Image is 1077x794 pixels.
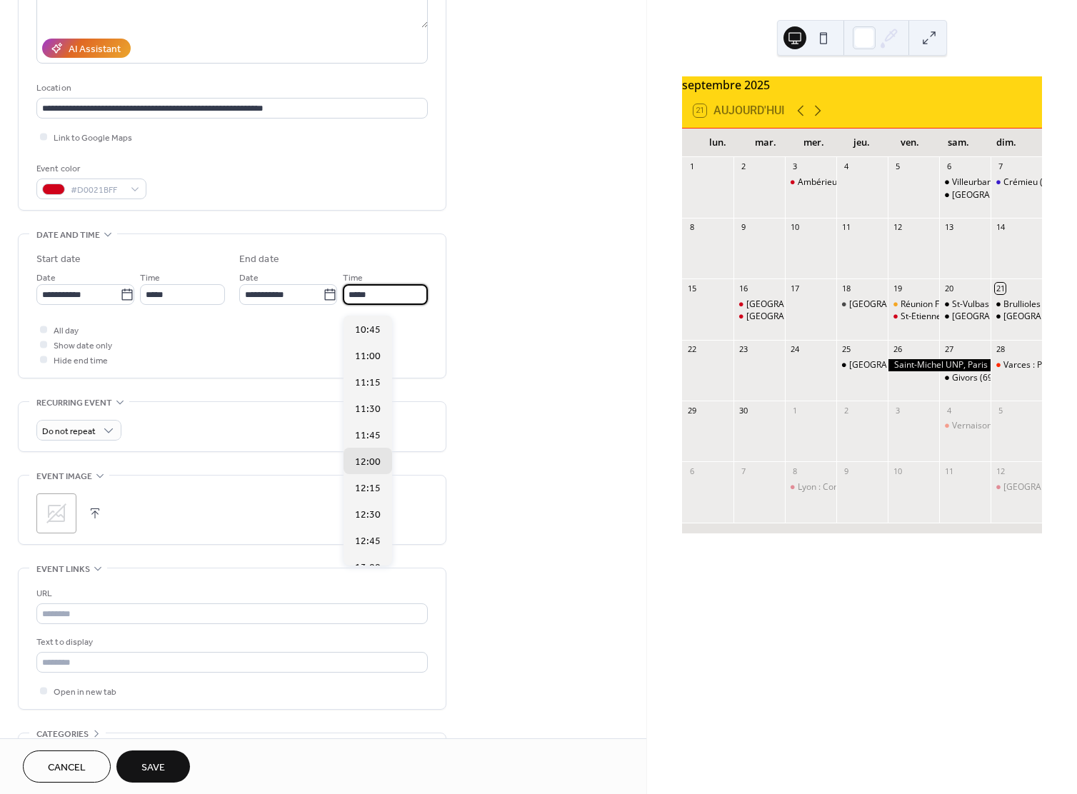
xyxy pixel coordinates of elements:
div: Lyon : Conférence désinformation [785,481,836,493]
div: 20 [943,283,954,293]
div: 19 [892,283,903,293]
div: mer. [790,129,838,157]
div: 22 [686,344,697,355]
div: URL [36,586,425,601]
div: 4 [841,161,851,172]
span: Do not repeat [42,423,96,440]
div: 11 [943,466,954,476]
span: Event image [36,469,92,484]
div: End date [239,252,279,267]
div: [GEOGRAPHIC_DATA]. [GEOGRAPHIC_DATA] [746,311,923,323]
div: Lyon. Libération [939,189,991,201]
div: 24 [789,344,800,355]
div: septembre 2025 [682,76,1042,94]
div: 12 [892,222,903,233]
button: AI Assistant [42,39,131,58]
div: lun. [693,129,741,157]
div: Crémieu (38) :Bourse Armes [991,176,1042,189]
div: [GEOGRAPHIC_DATA] : Bazeilles [849,298,978,311]
span: Event links [36,562,90,577]
div: Start date [36,252,81,267]
span: Link to Google Maps [54,131,132,146]
div: Saint-Michel UNP, Paris [888,359,991,371]
div: 28 [995,344,1006,355]
div: St-Etienne. Conf; terrorisme [888,311,939,323]
div: Location [36,81,425,96]
div: Givors (69):[PERSON_NAME] [952,372,1065,384]
span: 13:00 [355,561,381,576]
div: 18 [841,283,851,293]
div: 29 [686,405,697,416]
span: Hide end time [54,353,108,368]
span: Categories [36,727,89,742]
div: Lyon. Aviation [733,298,785,311]
div: Varces : Passation de commandement 7ème BCA [991,359,1042,371]
div: Lyon : Harkis [836,359,888,371]
div: 5 [892,161,903,172]
div: Lyon. Montluc [733,311,785,323]
div: ; [36,493,76,533]
div: jeu. [838,129,886,157]
div: [GEOGRAPHIC_DATA]. Aviation [746,298,869,311]
span: Save [141,760,165,775]
span: 10:45 [355,323,381,338]
div: 25 [841,344,851,355]
div: Text to display [36,635,425,650]
div: ••• [19,733,446,763]
button: Cancel [23,750,111,783]
span: 12:00 [355,455,381,470]
div: Réunion FARAC [888,298,939,311]
div: Lyon : Journées patrimoine [991,311,1042,323]
div: 3 [789,161,800,172]
div: sam. [934,129,982,157]
div: Lyon : Conférence désinformation [798,481,932,493]
div: 17 [789,283,800,293]
span: 12:45 [355,534,381,549]
span: Cancel [48,760,86,775]
span: #D0021BFF [71,183,124,198]
span: 11:15 [355,376,381,391]
div: Event color [36,161,144,176]
div: 23 [738,344,748,355]
div: Vernaison (69) Saint-Michel [939,420,991,432]
div: Givors (69):Harkis [939,372,991,384]
div: 5 [995,405,1006,416]
div: 6 [943,161,954,172]
button: Save [116,750,190,783]
div: 10 [892,466,903,476]
div: 9 [738,222,748,233]
span: Show date only [54,338,112,353]
div: Réunion FARAC [901,298,961,311]
div: 14 [995,222,1006,233]
div: 27 [943,344,954,355]
div: 6 [686,466,697,476]
span: Time [140,271,160,286]
span: 11:00 [355,349,381,364]
div: 7 [995,161,1006,172]
div: 16 [738,283,748,293]
div: St-Vulbas (01) : Passeurs du clair de lune [939,298,991,311]
span: All day [54,323,79,338]
div: 7 [738,466,748,476]
span: Open in new tab [54,685,116,700]
span: Date [239,271,259,286]
div: 15 [686,283,697,293]
div: Villeurbanne (69) Libération [939,176,991,189]
div: St-Etienne. Conf; terrorisme [901,311,1011,323]
div: 4 [943,405,954,416]
span: 12:30 [355,508,381,523]
div: Brullioles (69). Repas Légion [991,298,1042,311]
div: Villeurbanne (69) Libération [952,176,1062,189]
div: AI Assistant [69,42,121,57]
div: 1 [789,405,800,416]
span: Time [343,271,363,286]
span: Recurring event [36,396,112,411]
div: 8 [686,222,697,233]
div: 12 [995,466,1006,476]
div: Ambérieu (01) Prise de commandement [798,176,957,189]
div: mar. [741,129,789,157]
div: 10 [789,222,800,233]
div: Ambérieu (01) Prise de commandement [785,176,836,189]
div: 3 [892,405,903,416]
